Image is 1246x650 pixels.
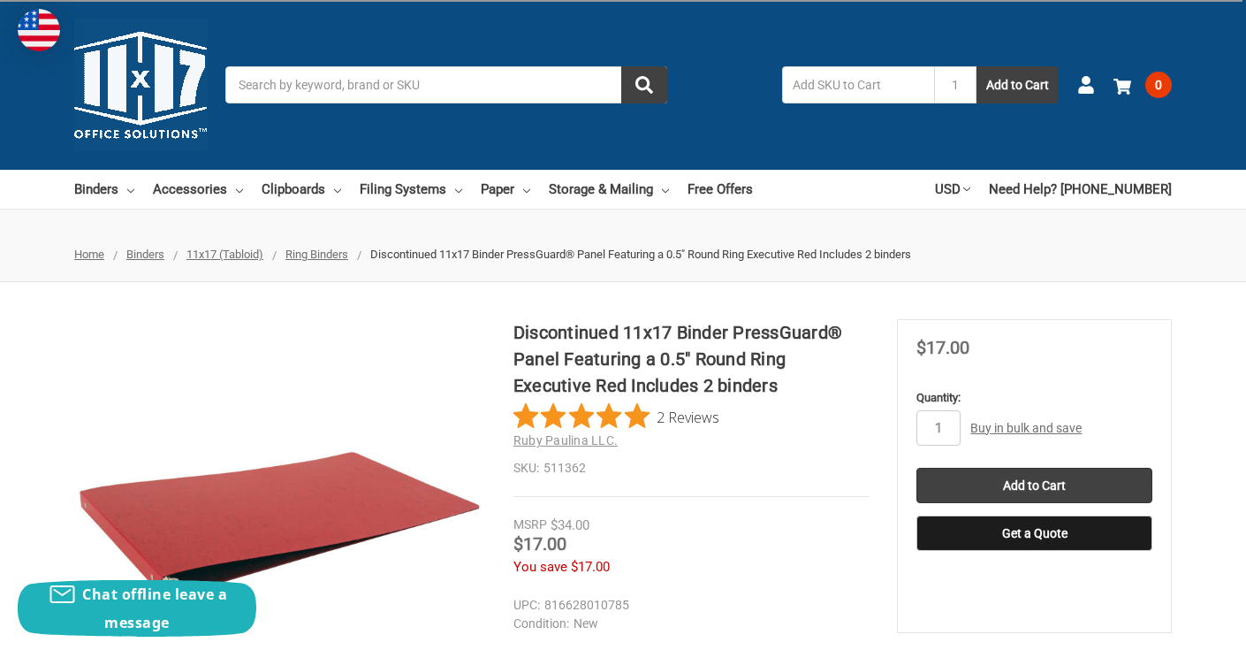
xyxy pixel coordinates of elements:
[970,421,1082,435] a: Buy in bulk and save
[513,433,618,447] a: Ruby Paulina LLC.
[989,170,1172,209] a: Need Help? [PHONE_NUMBER]
[225,66,667,103] input: Search by keyword, brand or SKU
[513,596,861,615] dd: 816628010785
[935,170,970,209] a: USD
[657,403,719,430] span: 2 Reviews
[1145,72,1172,98] span: 0
[916,516,1152,551] button: Get a Quote
[285,248,348,261] a: Ring Binders
[916,337,969,358] span: $17.00
[513,615,569,633] dt: Condition:
[74,170,134,209] a: Binders
[18,9,60,51] img: duty and tax information for United States
[513,459,539,478] dt: SKU:
[370,248,911,261] span: Discontinued 11x17 Binder PressGuard® Panel Featuring a 0.5" Round Ring Executive Red Includes 2 ...
[551,517,589,533] span: $34.00
[976,66,1059,103] button: Add to Cart
[153,170,243,209] a: Accessories
[513,459,869,478] dd: 511362
[513,403,719,430] button: Rated 5 out of 5 stars from 2 reviews. Jump to reviews.
[360,170,462,209] a: Filing Systems
[513,516,547,534] div: MSRP
[82,585,227,632] span: Chat offline leave a message
[74,19,207,151] img: 11x17.com
[916,468,1152,503] input: Add to Cart
[513,319,869,399] h1: Discontinued 11x17 Binder PressGuard® Panel Featuring a 0.5" Round Ring Executive Red Includes 2 ...
[18,580,256,637] button: Chat offline leave a message
[513,596,540,615] dt: UPC:
[74,248,104,261] a: Home
[481,170,530,209] a: Paper
[1113,62,1172,108] a: 0
[916,389,1152,407] label: Quantity:
[513,533,566,554] span: $17.00
[262,170,341,209] a: Clipboards
[186,248,263,261] a: 11x17 (Tabloid)
[513,615,861,633] dd: New
[549,170,669,209] a: Storage & Mailing
[571,559,610,575] span: $17.00
[782,66,934,103] input: Add SKU to Cart
[688,170,753,209] a: Free Offers
[513,559,567,575] span: You save
[126,248,164,261] a: Binders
